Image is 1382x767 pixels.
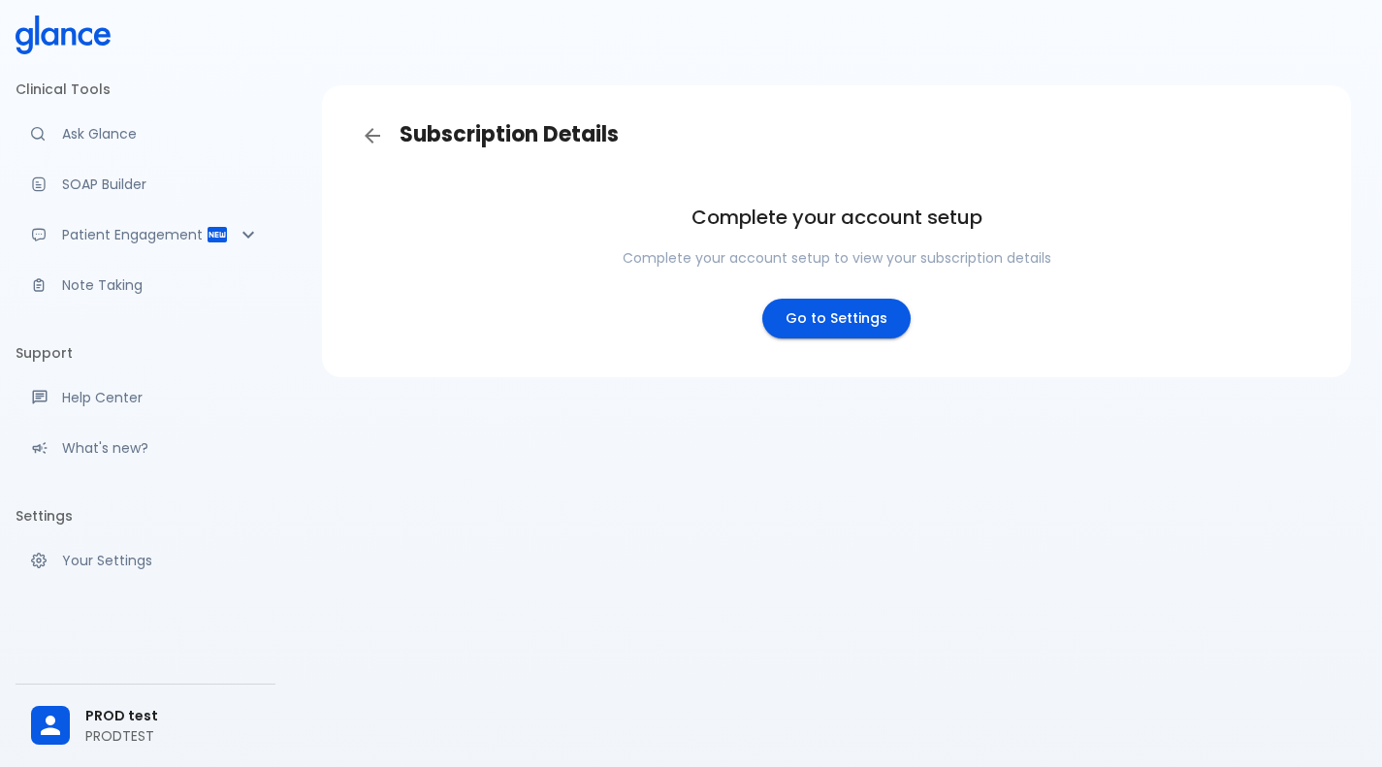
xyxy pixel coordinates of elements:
[62,438,260,458] p: What's new?
[62,175,260,194] p: SOAP Builder
[62,388,260,407] p: Help Center
[62,124,260,144] p: Ask Glance
[353,116,392,155] a: Back
[353,116,1320,155] h3: Subscription Details
[16,66,275,112] li: Clinical Tools
[85,726,260,746] p: PRODTEST
[623,248,1051,268] p: Complete your account setup to view your subscription details
[62,551,260,570] p: Your Settings
[762,299,911,338] a: Go to Settings
[16,330,275,376] li: Support
[85,706,260,726] span: PROD test
[16,213,275,256] div: Patient Reports & Referrals
[16,264,275,306] a: Advanced note-taking
[623,202,1051,233] h6: Complete your account setup
[16,163,275,206] a: Docugen: Compose a clinical documentation in seconds
[16,692,275,759] div: PROD testPRODTEST
[16,427,275,469] div: Recent updates and feature releases
[16,539,275,582] a: Manage your settings
[62,225,206,244] p: Patient Engagement
[16,493,275,539] li: Settings
[16,112,275,155] a: Moramiz: Find ICD10AM codes instantly
[16,376,275,419] a: Get help from our support team
[62,275,260,295] p: Note Taking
